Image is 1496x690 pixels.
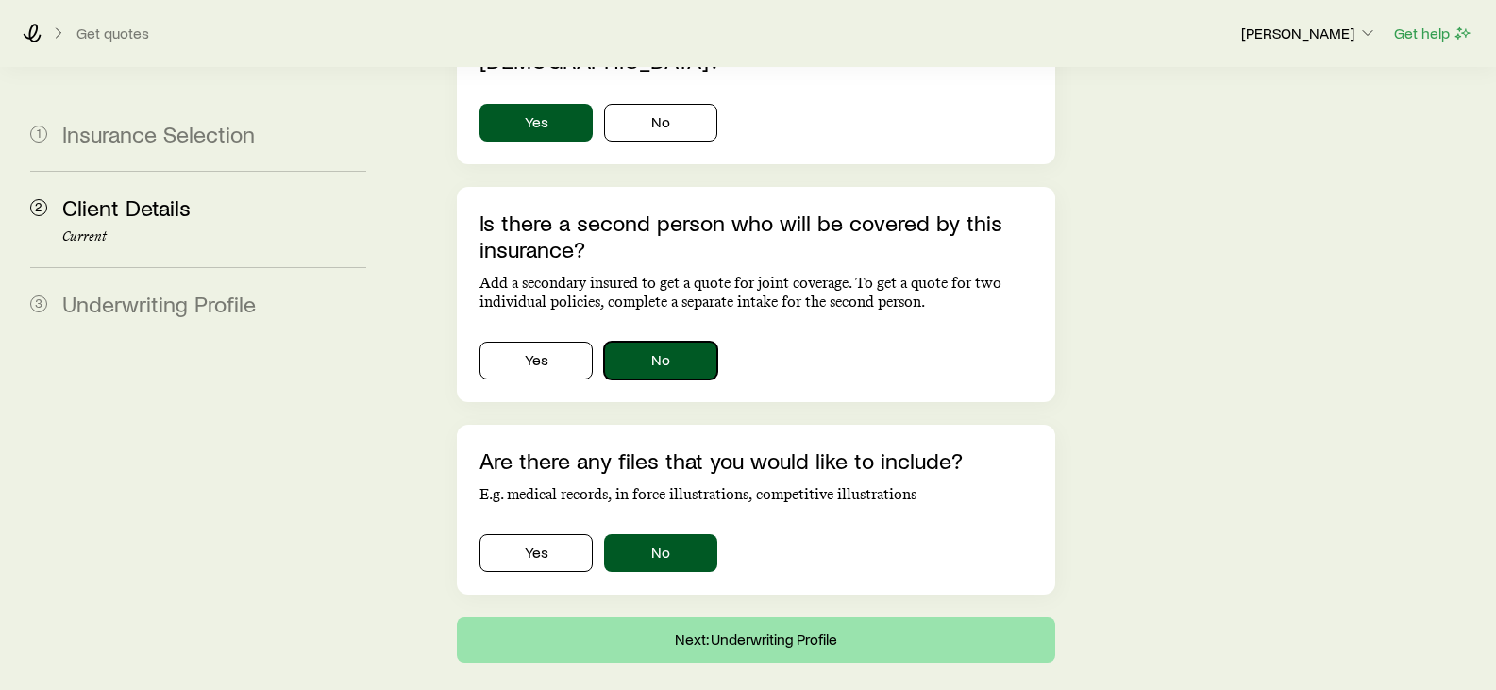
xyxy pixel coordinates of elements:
[1241,24,1377,42] p: [PERSON_NAME]
[30,126,47,143] span: 1
[479,447,1032,474] p: Are there any files that you would like to include?
[1240,23,1378,45] button: [PERSON_NAME]
[479,342,593,379] button: Yes
[76,25,150,42] button: Get quotes
[604,104,717,142] button: No
[457,617,1054,663] button: Next: Underwriting Profile
[479,534,593,572] button: Yes
[30,295,47,312] span: 3
[479,485,1032,504] p: E.g. medical records, in force illustrations, competitive illustrations
[479,274,1032,311] p: Add a secondary insured to get a quote for joint coverage. To get a quote for two individual poli...
[604,534,717,572] button: No
[62,229,366,244] p: Current
[62,194,191,221] span: Client Details
[1393,23,1473,44] button: Get help
[62,290,256,317] span: Underwriting Profile
[479,210,1032,262] p: Is there a second person who will be covered by this insurance?
[30,199,47,216] span: 2
[604,342,717,379] button: No
[479,104,593,142] button: Yes
[62,120,255,147] span: Insurance Selection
